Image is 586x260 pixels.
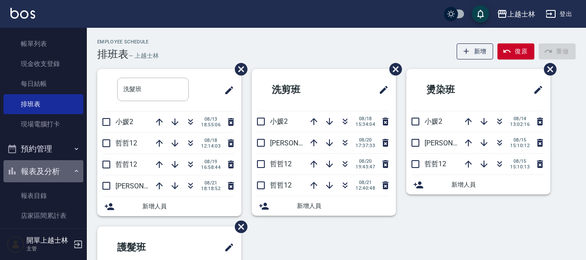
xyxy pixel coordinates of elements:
[97,48,128,60] h3: 排班表
[201,186,221,191] span: 18:18:52
[201,122,221,128] span: 18:55:06
[3,114,83,134] a: 現場電腦打卡
[494,5,539,23] button: 上越士林
[201,180,221,186] span: 08/21
[270,139,326,147] span: [PERSON_NAME]8
[356,137,375,143] span: 08/20
[406,175,550,194] div: 新增人員
[3,74,83,94] a: 每日結帳
[3,54,83,74] a: 現金收支登錄
[510,137,530,143] span: 08/15
[228,214,249,240] span: 刪除班表
[542,6,576,22] button: 登出
[201,159,221,165] span: 08/19
[537,56,558,82] span: 刪除班表
[97,197,241,216] div: 新增人員
[201,143,221,149] span: 12:14:03
[528,79,543,100] span: 修改班表的標題
[7,236,24,253] img: Person
[510,158,530,164] span: 08/15
[425,117,442,125] span: 小媛2
[425,139,481,147] span: [PERSON_NAME]8
[3,94,83,114] a: 排班表
[117,78,189,101] input: 排版標題
[115,182,171,190] span: [PERSON_NAME]8
[142,202,234,211] span: 新增人員
[128,51,159,60] h6: — 上越士林
[356,185,375,191] span: 12:40:48
[383,56,403,82] span: 刪除班表
[270,181,292,189] span: 哲哲12
[497,43,534,59] button: 復原
[510,164,530,170] span: 15:10:13
[259,74,343,105] h2: 洗剪班
[26,245,71,253] p: 主管
[356,180,375,185] span: 08/21
[3,226,83,246] a: 店家日報表
[356,164,375,170] span: 19:43:47
[507,9,535,20] div: 上越士林
[26,236,71,245] h5: 開單上越士林
[510,116,530,122] span: 08/14
[356,116,375,122] span: 08/18
[115,139,137,147] span: 哲哲12
[356,143,375,148] span: 17:37:33
[457,43,494,59] button: 新增
[510,122,530,127] span: 13:02:16
[413,74,498,105] h2: 燙染班
[3,206,83,226] a: 店家區間累計表
[201,116,221,122] span: 08/13
[3,186,83,206] a: 報表目錄
[219,80,234,101] span: 修改班表的標題
[297,201,389,211] span: 新增人員
[472,5,489,23] button: save
[115,160,137,168] span: 哲哲12
[3,160,83,183] button: 報表及分析
[3,34,83,54] a: 帳單列表
[219,237,234,258] span: 修改班表的標題
[270,117,288,125] span: 小媛2
[201,165,221,170] span: 16:58:44
[510,143,530,148] span: 15:10:12
[115,118,133,126] span: 小媛2
[201,138,221,143] span: 08/18
[356,158,375,164] span: 08/20
[270,160,292,168] span: 哲哲12
[373,79,389,100] span: 修改班表的標題
[97,39,159,45] h2: Employee Schedule
[228,56,249,82] span: 刪除班表
[425,160,446,168] span: 哲哲12
[356,122,375,127] span: 15:34:04
[10,8,35,19] img: Logo
[252,196,396,216] div: 新增人員
[451,180,543,189] span: 新增人員
[3,138,83,160] button: 預約管理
